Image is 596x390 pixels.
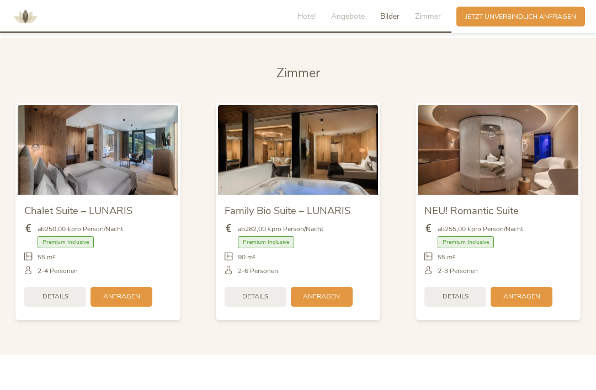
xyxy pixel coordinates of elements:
span: Bilder [380,11,400,22]
span: ab pro Person/Nacht [438,225,523,234]
span: 2-4 Personen [38,266,78,276]
span: Details [443,292,469,301]
span: Premium Inclusive [438,236,494,249]
span: 55 m² [438,253,455,262]
span: Angebote [331,11,365,22]
b: 255,00 € [445,225,471,233]
span: 55 m² [38,253,55,262]
img: Chalet Suite – LUNARIS [18,105,178,195]
span: Hotel [297,11,316,22]
span: Premium Inclusive [238,236,294,249]
span: Family Bio Suite – LUNARIS [225,204,350,217]
span: Details [242,292,268,301]
a: AMONTI & LUNARIS Wellnessresort [9,13,42,19]
span: Zimmer [276,65,320,82]
span: Jetzt unverbindlich anfragen [465,12,576,22]
img: NEU! Romantic Suite [418,105,578,195]
span: 2-6 Personen [238,266,278,276]
span: Details [42,292,68,301]
span: Zimmer [415,11,441,22]
span: NEU! Romantic Suite [424,204,519,217]
span: Premium Inclusive [38,236,94,249]
b: 282,00 € [245,225,272,233]
span: 2-3 Personen [438,266,478,276]
span: Anfragen [303,292,340,301]
span: Chalet Suite – LUNARIS [24,204,132,217]
span: ab pro Person/Nacht [38,225,123,234]
b: 250,00 € [45,225,71,233]
img: Family Bio Suite – LUNARIS [218,105,379,195]
span: Anfragen [503,292,540,301]
span: Anfragen [103,292,140,301]
span: 90 m² [238,253,256,262]
span: ab pro Person/Nacht [238,225,323,234]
